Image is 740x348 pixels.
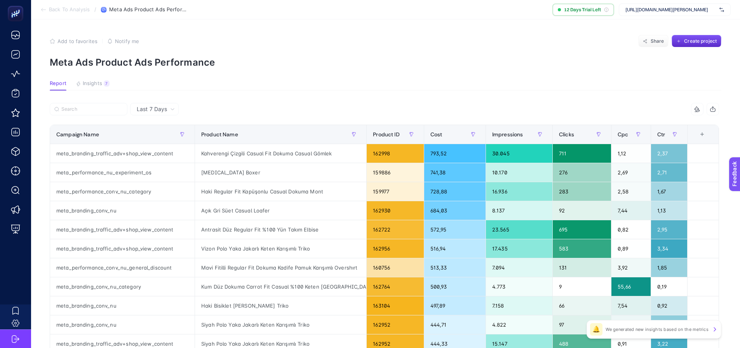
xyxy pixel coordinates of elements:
[50,201,195,220] div: meta_branding_conv_nu
[486,163,552,182] div: 10.170
[651,182,687,201] div: 1,67
[651,144,687,163] div: 2,37
[590,323,602,336] div: 🔔
[651,315,687,334] div: 2,01
[424,258,486,277] div: 513,33
[57,38,98,44] span: Add to favorites
[373,131,399,137] span: Product ID
[553,296,611,315] div: 66
[424,277,486,296] div: 500,93
[50,182,195,201] div: meta_performance_conv_nu_category
[611,315,651,334] div: 4,58
[50,258,195,277] div: meta_performance_conv_nu_general_discount
[486,296,552,315] div: 7.158
[651,201,687,220] div: 1,13
[424,182,486,201] div: 728,88
[611,220,651,239] div: 0,82
[553,315,611,334] div: 97
[61,106,123,112] input: Search
[50,220,195,239] div: meta_branding_traffic_adv+shop_view_content
[611,201,651,220] div: 7,44
[424,144,486,163] div: 793,52
[94,6,96,12] span: /
[424,296,486,315] div: 497,89
[195,239,366,258] div: Vizon Polo Yaka Jakarlı Keten Karışımlı Triko
[50,38,98,44] button: Add to favorites
[424,220,486,239] div: 572,95
[430,131,442,137] span: Cost
[611,239,651,258] div: 0,89
[611,277,651,296] div: 55,66
[611,258,651,277] div: 3,92
[553,163,611,182] div: 276
[553,182,611,201] div: 283
[611,144,651,163] div: 1,12
[49,7,90,13] span: Back To Analysis
[50,315,195,334] div: meta_branding_conv_nu
[651,220,687,239] div: 2,95
[492,131,523,137] span: Impressions
[611,296,651,315] div: 7,54
[83,80,102,87] span: Insights
[367,296,423,315] div: 163104
[195,163,366,182] div: [MEDICAL_DATA] Boxer
[195,220,366,239] div: Antrasit Düz Regular Fit %100 Yün Takım Elbise
[195,277,366,296] div: Kum Düz Dokuma Carrot Fit Casual %100 Keten [GEOGRAPHIC_DATA]
[109,7,187,13] span: Meta Ads Product Ads Performance
[553,144,611,163] div: 711
[367,315,423,334] div: 162952
[564,7,601,13] span: 12 Days Trial Left
[651,258,687,277] div: 1,85
[137,105,167,113] span: Last 7 Days
[553,201,611,220] div: 92
[486,258,552,277] div: 7.094
[367,182,423,201] div: 159977
[618,131,628,137] span: Cpc
[611,182,651,201] div: 2,58
[694,131,700,148] div: 8 items selected
[50,239,195,258] div: meta_branding_traffic_adv+shop_view_content
[195,182,366,201] div: Haki Regular Fit Kapüşonlu Casual Dokuma Mont
[553,220,611,239] div: 695
[684,38,717,44] span: Create project
[56,131,99,137] span: Campaign Name
[367,220,423,239] div: 162722
[695,131,710,137] div: +
[651,38,664,44] span: Share
[195,315,366,334] div: Siyah Polo Yaka Jakarlı Keten Karışımlı Triko
[553,258,611,277] div: 131
[651,239,687,258] div: 3,34
[486,182,552,201] div: 16.936
[195,201,366,220] div: Açık Gri Süet Casual Loafer
[424,163,486,182] div: 741,38
[424,201,486,220] div: 684,03
[486,201,552,220] div: 8.137
[651,277,687,296] div: 0,19
[657,131,665,137] span: Ctr
[486,144,552,163] div: 30.045
[486,315,552,334] div: 4.822
[651,296,687,315] div: 0,92
[104,80,110,87] div: 7
[486,220,552,239] div: 23.565
[424,239,486,258] div: 516,94
[672,35,721,47] button: Create project
[424,315,486,334] div: 444,71
[367,163,423,182] div: 159886
[606,326,709,332] p: We generated new insights based on the metrics
[107,38,139,44] button: Notify me
[486,239,552,258] div: 17.435
[638,35,669,47] button: Share
[367,144,423,163] div: 162998
[50,277,195,296] div: meta_branding_conv_nu_category
[559,131,574,137] span: Clicks
[195,296,366,315] div: Haki Bisiklet [PERSON_NAME] Triko
[50,144,195,163] div: meta_branding_traffic_adv+shop_view_content
[195,258,366,277] div: Mavi Fitilli Regular Fit Dokuma Kadife Pamuk Karışımlı Overshırt
[553,277,611,296] div: 9
[367,277,423,296] div: 162764
[625,7,716,13] span: [URL][DOMAIN_NAME][PERSON_NAME]
[486,277,552,296] div: 4.773
[611,163,651,182] div: 2,69
[367,239,423,258] div: 162956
